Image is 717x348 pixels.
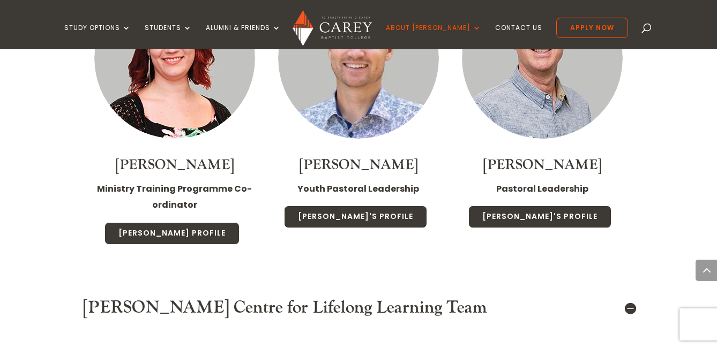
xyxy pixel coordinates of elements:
[299,156,418,174] a: [PERSON_NAME]
[104,222,240,245] a: [PERSON_NAME] Profile
[115,156,234,174] a: [PERSON_NAME]
[386,24,481,49] a: About [PERSON_NAME]
[206,24,281,49] a: Alumni & Friends
[97,183,252,211] strong: Ministry Training Programme Co-ordinator
[297,183,419,195] strong: Youth Pastoral Leadership
[496,183,588,195] strong: Pastoral Leadership
[145,24,192,49] a: Students
[83,298,634,318] h5: [PERSON_NAME] Centre for Lifelong Learning Team
[64,24,131,49] a: Study Options
[556,18,628,38] a: Apply Now
[495,24,542,49] a: Contact Us
[483,156,602,174] a: [PERSON_NAME]
[293,10,371,46] img: Carey Baptist College
[468,206,611,228] a: [PERSON_NAME]'s Profile
[284,206,427,228] a: [PERSON_NAME]'s Profile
